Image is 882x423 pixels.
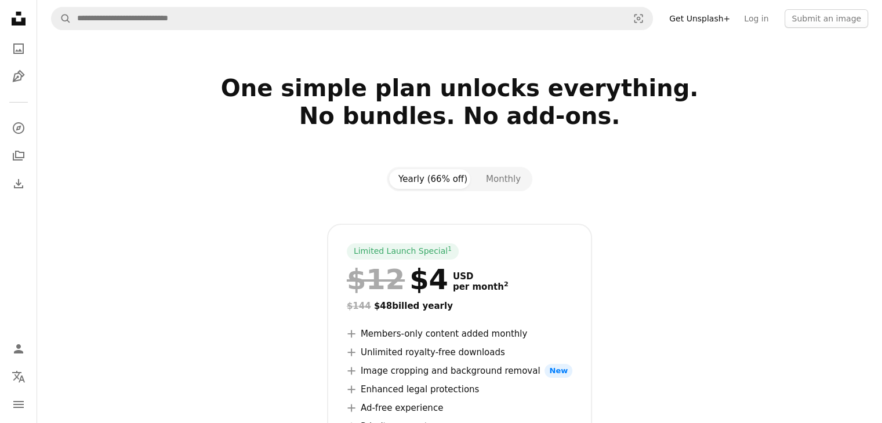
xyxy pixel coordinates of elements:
[7,393,30,416] button: Menu
[84,74,836,158] h2: One simple plan unlocks everything. No bundles. No add-ons.
[347,264,448,294] div: $4
[51,7,653,30] form: Find visuals sitewide
[785,9,868,28] button: Submit an image
[7,144,30,167] a: Collections
[448,245,452,252] sup: 1
[7,37,30,60] a: Photos
[347,345,572,359] li: Unlimited royalty-free downloads
[347,364,572,378] li: Image cropping and background removal
[545,364,572,378] span: New
[7,7,30,32] a: Home — Unsplash
[477,169,530,189] button: Monthly
[389,169,477,189] button: Yearly (66% off)
[347,382,572,396] li: Enhanced legal protections
[52,8,71,30] button: Search Unsplash
[737,9,775,28] a: Log in
[445,246,454,257] a: 1
[7,65,30,88] a: Illustrations
[347,243,459,260] div: Limited Launch Special
[7,172,30,195] a: Download History
[504,280,509,288] sup: 2
[662,9,737,28] a: Get Unsplash+
[347,327,572,341] li: Members-only content added monthly
[7,337,30,360] a: Log in / Sign up
[625,8,652,30] button: Visual search
[7,365,30,388] button: Language
[7,116,30,140] a: Explore
[453,282,509,292] span: per month
[502,282,511,292] a: 2
[453,271,509,282] span: USD
[347,401,572,415] li: Ad-free experience
[347,264,405,294] span: $12
[347,299,572,313] div: $48 billed yearly
[347,301,371,311] span: $144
